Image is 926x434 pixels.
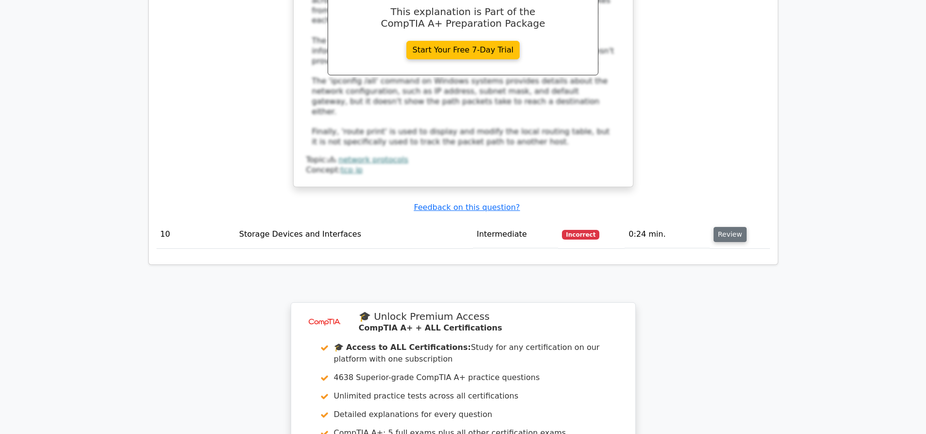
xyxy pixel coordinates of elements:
[341,165,363,174] a: tcp ip
[473,221,559,248] td: Intermediate
[157,221,236,248] td: 10
[714,227,747,242] button: Review
[406,41,520,59] a: Start Your Free 7-Day Trial
[235,221,473,248] td: Storage Devices and Interfaces
[306,165,620,175] div: Concept:
[625,221,709,248] td: 0:24 min.
[338,155,408,164] a: network protocols
[306,155,620,165] div: Topic:
[414,203,520,212] a: Feedback on this question?
[562,230,599,240] span: Incorrect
